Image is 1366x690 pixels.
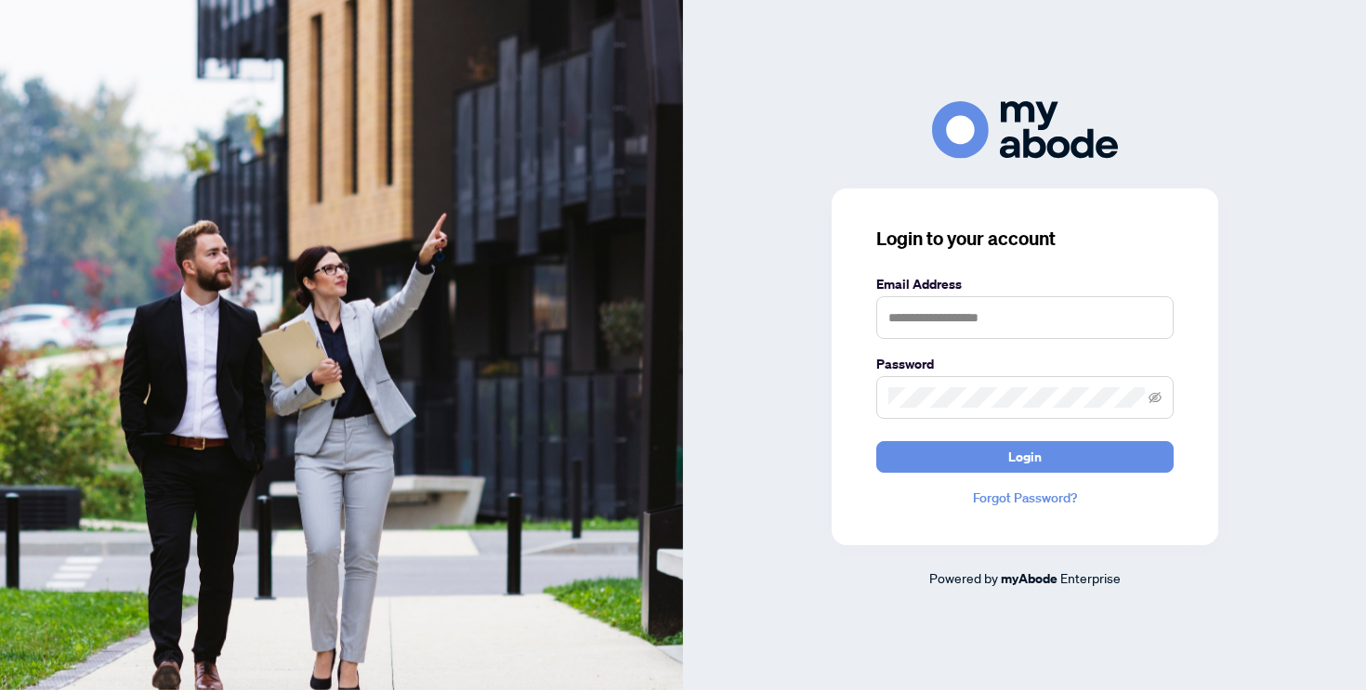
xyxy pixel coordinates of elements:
label: Email Address [876,274,1174,294]
span: eye-invisible [1149,391,1162,404]
label: Password [876,354,1174,374]
span: Login [1008,442,1042,472]
a: myAbode [1001,568,1057,589]
a: Forgot Password? [876,488,1174,508]
img: ma-logo [932,101,1118,158]
h3: Login to your account [876,226,1174,252]
button: Login [876,441,1174,473]
span: Enterprise [1060,569,1121,586]
span: Powered by [929,569,998,586]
